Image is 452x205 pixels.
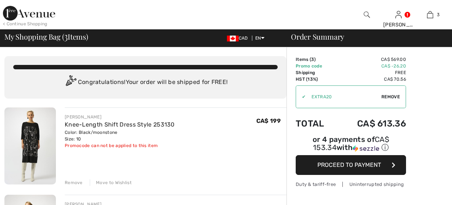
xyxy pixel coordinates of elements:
span: 3 [64,31,68,41]
div: or 4 payments ofCA$ 153.34withSezzle Click to learn more about Sezzle [296,136,406,155]
td: Total [296,111,336,136]
img: My Bag [427,10,433,19]
img: search the website [364,10,370,19]
div: Order Summary [282,33,448,40]
span: 3 [311,57,314,62]
td: CA$ -26.20 [336,63,406,69]
div: [PERSON_NAME] [383,21,414,29]
td: Promo code [296,63,336,69]
div: or 4 payments of with [296,136,406,153]
img: Canadian Dollar [227,36,239,41]
div: Promocode can not be applied to this item [65,142,175,149]
img: Congratulation2.svg [63,75,78,90]
div: Color: Black/moonstone Size: 10 [65,129,175,142]
img: My Info [395,10,402,19]
div: Congratulations! Your order will be shipped for FREE! [13,75,278,90]
img: Knee-Length Shift Dress Style 253130 [4,107,56,184]
span: 3 [437,11,439,18]
td: Shipping [296,69,336,76]
div: Remove [65,179,83,186]
div: Duty & tariff-free | Uninterrupted shipping [296,181,406,188]
td: Free [336,69,406,76]
span: CAD [227,36,251,41]
td: HST (13%) [296,76,336,83]
button: Proceed to Payment [296,155,406,175]
td: CA$ 613.36 [336,111,406,136]
a: Knee-Length Shift Dress Style 253130 [65,121,175,128]
td: CA$ 70.56 [336,76,406,83]
span: CA$ 153.34 [313,135,389,152]
img: Sezzle [353,145,379,152]
img: 1ère Avenue [3,6,55,21]
a: 3 [415,10,446,19]
div: < Continue Shopping [3,21,47,27]
td: CA$ 569.00 [336,56,406,63]
div: [PERSON_NAME] [65,114,175,120]
span: Proceed to Payment [317,161,381,168]
td: Items ( ) [296,56,336,63]
span: Remove [381,94,400,100]
span: EN [255,36,264,41]
div: ✔ [296,94,306,100]
span: My Shopping Bag ( Items) [4,33,88,40]
span: CA$ 199 [256,117,281,124]
a: Sign In [395,11,402,18]
div: Move to Wishlist [90,179,132,186]
input: Promo code [306,86,381,108]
